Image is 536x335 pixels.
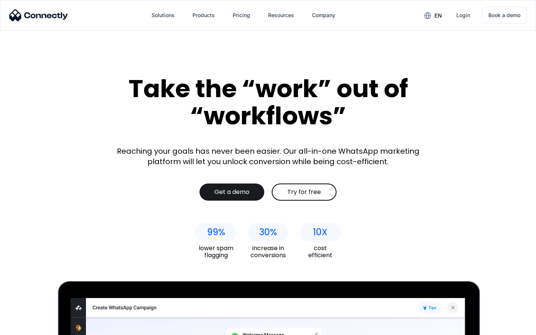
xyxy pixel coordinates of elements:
[200,184,264,201] a: Get a demo
[456,10,470,20] div: Login
[482,7,527,24] a: Book a demo
[313,227,328,237] div: 10X
[306,6,341,24] div: Company
[418,10,447,21] div: en
[262,6,300,24] div: Resources
[268,10,294,20] div: Resources
[287,188,321,196] div: Try for free
[151,10,175,20] div: Solutions
[7,322,45,332] aside: Language selected: English
[312,10,335,20] div: Company
[112,146,424,167] div: Reaching your goals has never been easier. Our all-in-one WhatsApp marketing platform will let yo...
[207,227,225,237] div: 99%
[15,322,45,332] ul: Language list
[195,245,236,259] div: lower spam flagging
[450,6,476,24] a: Login
[300,245,341,259] div: cost efficient
[9,9,68,21] img: Connectly Logo
[146,6,181,24] div: Solutions
[248,245,288,259] div: increase in conversions
[214,188,249,196] div: Get a demo
[227,6,256,24] a: Pricing
[259,227,277,237] div: 30%
[186,6,221,24] div: Products
[272,184,336,201] a: Try for free
[434,10,442,21] div: en
[233,10,250,20] div: Pricing
[192,10,215,20] div: Products
[100,75,435,129] div: Take the “work” out of “workflows”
